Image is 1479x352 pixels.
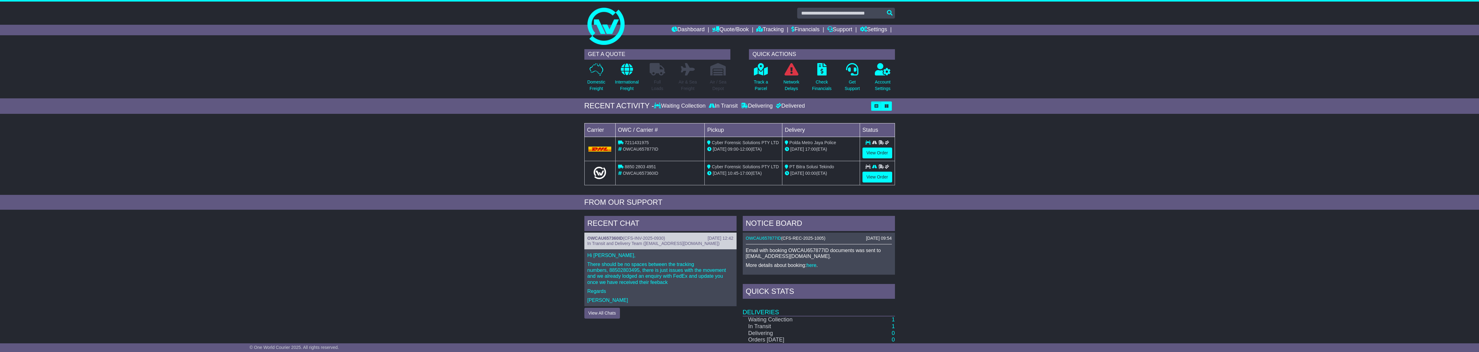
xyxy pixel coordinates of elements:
td: OWC / Carrier # [615,123,705,137]
td: Waiting Collection [743,316,853,323]
td: Delivering [743,330,853,337]
a: OWCAU657877ID [746,236,781,241]
div: ( ) [746,236,892,241]
span: 12:00 [740,147,751,152]
span: 8850 2803 4951 [625,164,656,169]
p: There should be no spaces between the tracking numbers, 88502803495, there is just issues with th... [587,261,733,285]
span: [DATE] [713,171,726,176]
p: Hi [PERSON_NAME], [587,252,733,258]
a: Track aParcel [754,63,768,95]
span: CFS-REC-2025-1005 [783,236,824,241]
img: DHL.png [588,147,612,152]
div: - (ETA) [707,146,780,152]
p: Domestic Freight [587,79,605,92]
td: Carrier [584,123,615,137]
p: Air / Sea Depot [710,79,727,92]
span: 10:45 [728,171,738,176]
td: In Transit [743,323,853,330]
p: Get Support [845,79,860,92]
span: 17:00 [805,147,816,152]
span: [DATE] [790,147,804,152]
a: here [806,263,816,268]
span: 7211431975 [625,140,649,145]
p: Track a Parcel [754,79,768,92]
td: Pickup [705,123,782,137]
p: Network Delays [783,79,799,92]
div: (ETA) [785,146,857,152]
span: Polda Metro Jaya Police [789,140,836,145]
span: 09:00 [728,147,738,152]
a: CheckFinancials [812,63,832,95]
a: Dashboard [672,25,705,35]
a: 1 [892,323,895,329]
a: AccountSettings [875,63,891,95]
p: Full Loads [650,79,665,92]
p: Air & Sea Freight [679,79,697,92]
div: Quick Stats [743,284,895,301]
a: Settings [860,25,887,35]
a: DomesticFreight [587,63,605,95]
div: GET A QUOTE [584,49,730,60]
span: © One World Courier 2025. All rights reserved. [250,345,339,350]
div: (ETA) [785,170,857,177]
div: Delivered [774,103,805,109]
span: 00:00 [805,171,816,176]
span: PT Bitra Solusi Tekindo [789,164,834,169]
p: Regards [587,288,733,294]
div: NOTICE BOARD [743,216,895,233]
button: View All Chats [584,308,620,319]
a: 0 [892,330,895,336]
span: Cyber Forensic Solutions PTY LTD [712,164,779,169]
td: Orders [DATE] [743,337,853,343]
a: GetSupport [844,63,860,95]
td: Deliveries [743,300,895,316]
a: Financials [791,25,819,35]
a: Tracking [756,25,784,35]
span: In Transit and Delivery Team ([EMAIL_ADDRESS][DOMAIN_NAME]) [587,241,720,246]
span: OWCAU657360ID [623,171,658,176]
div: ( ) [587,236,733,241]
a: Quote/Book [712,25,749,35]
div: Delivering [739,103,774,109]
a: 0 [892,337,895,343]
a: InternationalFreight [615,63,639,95]
div: FROM OUR SUPPORT [584,198,895,207]
span: OWCAU657877ID [623,147,658,152]
td: Delivery [782,123,860,137]
a: Support [827,25,852,35]
a: 1 [892,316,895,323]
div: QUICK ACTIONS [749,49,895,60]
a: OWCAU657360ID [587,236,623,241]
td: Status [860,123,895,137]
a: View Order [862,148,892,158]
div: - (ETA) [707,170,780,177]
a: NetworkDelays [783,63,799,95]
a: View Order [862,172,892,182]
div: RECENT ACTIVITY - [584,101,654,110]
span: 17:00 [740,171,751,176]
p: Check Financials [812,79,832,92]
span: CFS-INV-2025-0930 [624,236,664,241]
span: [DATE] [790,171,804,176]
img: Light [594,167,606,179]
p: International Freight [615,79,639,92]
div: [DATE] 12:42 [707,236,733,241]
div: In Transit [707,103,739,109]
div: Waiting Collection [654,103,707,109]
div: [DATE] 09:54 [866,236,892,241]
span: Cyber Forensic Solutions PTY LTD [712,140,779,145]
p: More details about booking: . [746,262,892,268]
span: [DATE] [713,147,726,152]
div: RECENT CHAT [584,216,737,233]
p: Email with booking OWCAU657877ID documents was sent to [EMAIL_ADDRESS][DOMAIN_NAME]. [746,247,892,259]
p: [PERSON_NAME] [587,297,733,303]
p: Account Settings [875,79,891,92]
